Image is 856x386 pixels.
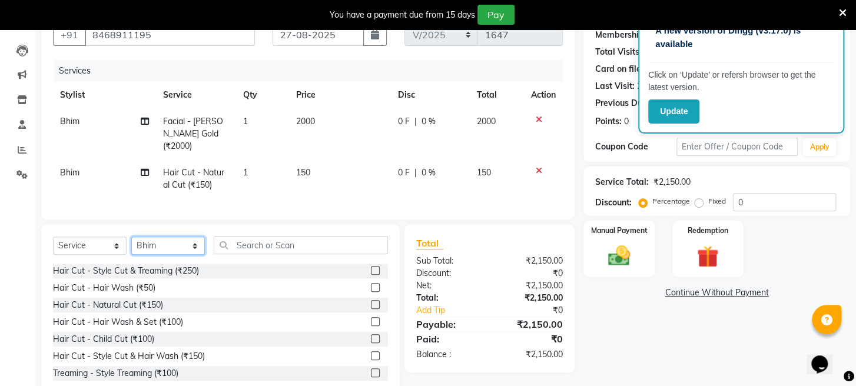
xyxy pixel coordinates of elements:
[407,255,490,267] div: Sub Total:
[595,63,643,75] div: Card on file:
[601,243,637,268] img: _cash.svg
[53,333,154,345] div: Hair Cut - Child Cut (₹100)
[477,167,491,178] span: 150
[398,167,410,179] span: 0 F
[53,316,183,328] div: Hair Cut - Hair Wash & Set (₹100)
[676,138,798,156] input: Enter Offer / Coupon Code
[652,196,690,207] label: Percentage
[489,317,572,331] div: ₹2,150.00
[807,339,844,374] iframe: chat widget
[422,167,436,179] span: 0 %
[489,255,572,267] div: ₹2,150.00
[54,60,572,82] div: Services
[624,115,629,128] div: 0
[648,99,699,124] button: Update
[489,267,572,279] div: ₹0
[296,116,315,127] span: 2000
[407,279,490,292] div: Net:
[489,332,572,346] div: ₹0
[398,115,410,128] span: 0 F
[53,282,155,294] div: Hair Cut - Hair Wash (₹50)
[586,287,848,299] a: Continue Without Payment
[489,348,572,361] div: ₹2,150.00
[163,167,224,190] span: Hair Cut - Natural Cut (₹150)
[524,82,563,108] th: Action
[595,141,676,153] div: Coupon Code
[416,237,443,249] span: Total
[296,167,310,178] span: 150
[595,197,632,209] div: Discount:
[53,24,86,46] button: +91
[489,292,572,304] div: ₹2,150.00
[156,82,236,108] th: Service
[53,299,163,311] div: Hair Cut - Natural Cut (₹150)
[595,115,622,128] div: Points:
[470,82,524,108] th: Total
[414,115,417,128] span: |
[60,167,79,178] span: Bhim
[637,80,682,92] div: 26-08-2025
[653,176,691,188] div: ₹2,150.00
[407,292,490,304] div: Total:
[53,82,156,108] th: Stylist
[163,116,223,151] span: Facial - [PERSON_NAME] Gold (₹2000)
[477,116,496,127] span: 2000
[503,304,572,317] div: ₹0
[422,115,436,128] span: 0 %
[489,279,572,292] div: ₹2,150.00
[407,267,490,279] div: Discount:
[85,24,255,46] input: Search by Name/Mobile/Email/Code
[407,317,490,331] div: Payable:
[53,265,199,277] div: Hair Cut - Style Cut & Treaming (₹250)
[243,167,247,178] span: 1
[595,176,649,188] div: Service Total:
[60,116,79,127] span: Bhim
[595,80,635,92] div: Last Visit:
[235,82,288,108] th: Qty
[477,5,515,25] button: Pay
[214,236,388,254] input: Search or Scan
[53,350,205,362] div: Hair Cut - Style Cut & Hair Wash (₹150)
[407,304,503,317] a: Add Tip
[414,167,417,179] span: |
[655,24,827,51] p: A new version of Dingg (v3.17.0) is available
[330,9,475,21] div: You have a payment due from 15 days
[391,82,470,108] th: Disc
[595,29,838,41] div: No Active Membership
[595,29,646,41] div: Membership:
[243,116,247,127] span: 1
[708,196,726,207] label: Fixed
[688,225,728,236] label: Redemption
[595,97,649,111] div: Previous Due:
[53,367,178,380] div: Treaming - Style Treaming (₹100)
[289,82,391,108] th: Price
[648,69,834,94] p: Click on ‘Update’ or refersh browser to get the latest version.
[595,46,642,58] div: Total Visits:
[802,138,836,156] button: Apply
[407,332,490,346] div: Paid:
[690,243,726,270] img: _gift.svg
[407,348,490,361] div: Balance :
[590,225,647,236] label: Manual Payment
